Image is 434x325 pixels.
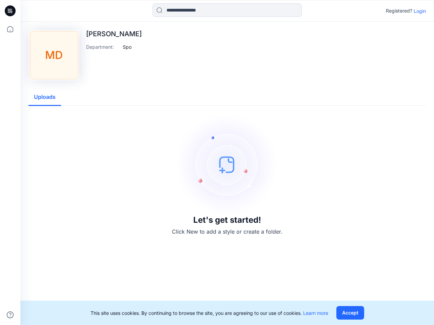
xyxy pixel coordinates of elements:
[336,306,364,320] button: Accept
[30,31,78,79] div: MD
[176,114,278,215] img: empty-state-image.svg
[386,7,412,15] p: Registered?
[28,89,61,106] button: Uploads
[123,43,132,50] p: Spo
[303,310,328,316] a: Learn more
[86,30,142,38] p: [PERSON_NAME]
[86,43,120,50] p: Department :
[91,309,328,317] p: This site uses cookies. By continuing to browse the site, you are agreeing to our use of cookies.
[414,7,426,15] p: Login
[193,215,261,225] h3: Let's get started!
[172,227,282,236] p: Click New to add a style or create a folder.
